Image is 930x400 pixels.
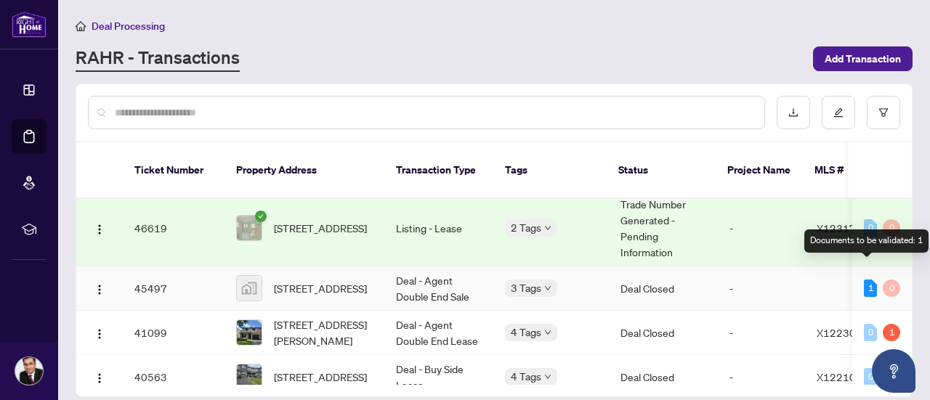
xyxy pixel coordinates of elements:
div: 0 [883,279,900,297]
td: 40563 [123,355,225,399]
div: Documents to be validated: 1 [804,229,929,253]
img: Logo [94,372,105,384]
div: 0 [864,368,877,385]
span: [STREET_ADDRESS] [274,220,367,236]
img: Profile Icon [15,357,43,385]
span: filter [878,107,889,118]
span: [STREET_ADDRESS][PERSON_NAME] [274,317,373,348]
td: - [718,190,805,266]
td: - [718,355,805,399]
span: down [544,285,551,292]
div: 0 [864,324,877,341]
span: X12230921 [817,326,876,339]
span: [STREET_ADDRESS] [274,280,367,296]
td: Deal - Agent Double End Sale [384,266,493,311]
td: - [718,311,805,355]
button: Logo [88,365,111,388]
button: edit [822,96,855,129]
td: 46619 [123,190,225,266]
img: thumbnail-img [237,276,262,301]
th: Status [607,142,716,199]
button: Logo [88,277,111,300]
span: 2 Tags [511,219,541,236]
div: 1 [864,279,877,297]
td: Listing - Lease [384,190,493,266]
span: down [544,329,551,336]
img: Logo [94,328,105,340]
td: 41099 [123,311,225,355]
button: Open asap [872,349,915,393]
button: Add Transaction [813,46,913,71]
td: Deal - Agent Double End Lease [384,311,493,355]
img: thumbnail-img [237,364,262,389]
span: 3 Tags [511,279,541,296]
span: edit [833,107,844,118]
span: down [544,224,551,232]
img: logo [12,11,46,38]
th: Transaction Type [384,142,493,199]
img: thumbnail-img [237,216,262,240]
td: Trade Number Generated - Pending Information [609,190,718,266]
a: RAHR - Transactions [76,46,240,72]
button: download [777,96,810,129]
td: Deal - Buy Side Lease [384,355,493,399]
img: Logo [94,284,105,295]
th: Property Address [225,142,384,199]
span: 4 Tags [511,324,541,340]
td: Deal Closed [609,355,718,399]
th: Ticket Number [123,142,225,199]
th: Tags [493,142,607,199]
th: Project Name [716,142,803,199]
td: Deal Closed [609,266,718,311]
span: check-circle [255,211,267,222]
span: Deal Processing [92,20,165,33]
div: 0 [883,219,900,237]
div: 0 [864,219,877,237]
div: 1 [883,324,900,341]
td: Deal Closed [609,311,718,355]
span: Add Transaction [825,47,901,70]
img: thumbnail-img [237,320,262,345]
button: Logo [88,321,111,344]
button: filter [867,96,900,129]
td: 45497 [123,266,225,311]
span: [STREET_ADDRESS] [274,369,367,385]
span: home [76,21,86,31]
span: download [788,107,798,118]
td: - [718,266,805,311]
th: MLS # [803,142,890,199]
img: Logo [94,224,105,235]
span: 4 Tags [511,368,541,385]
span: X12317396 [817,221,876,234]
button: Logo [88,216,111,240]
span: down [544,373,551,380]
span: X12210598 [817,370,876,383]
